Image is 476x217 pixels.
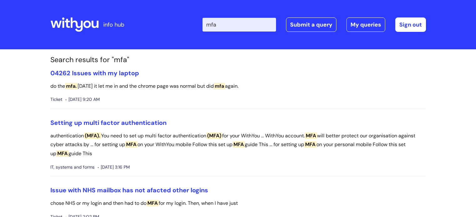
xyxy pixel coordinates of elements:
[98,163,130,171] span: [DATE] 3:16 PM
[305,132,317,139] span: MFA
[65,96,100,103] span: [DATE] 9:20 AM
[206,132,222,139] span: (MFA)
[304,141,316,148] span: MFA
[50,96,62,103] span: Ticket
[84,132,101,139] span: (MFA).
[346,17,385,32] a: My queries
[50,199,426,208] p: chose NHS or my login and then had to do for my login. Then, when I have just
[50,131,426,158] p: authentication You need to set up multi factor authentication for your WithYou ... WithYou accoun...
[286,17,336,32] a: Submit a query
[50,163,95,171] span: IT, systems and forms
[50,82,426,91] p: do the [DATE] it let me in and the chrome page was normal but did again.
[146,200,159,206] span: MFA
[50,186,208,194] a: Issue with NHS mailbox has not afacted other logins
[56,150,69,157] span: MFA
[202,17,426,32] div: | -
[103,20,124,30] p: info hub
[214,83,225,89] span: mfa
[50,56,426,64] h1: Search results for "mfa"
[50,119,166,127] a: Setting up multi factor authentication
[233,141,245,148] span: MFA
[65,83,78,89] span: mfa.
[125,141,137,148] span: MFA
[202,18,276,32] input: Search
[50,69,139,77] a: 04262 Issues with my laptop
[395,17,426,32] a: Sign out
